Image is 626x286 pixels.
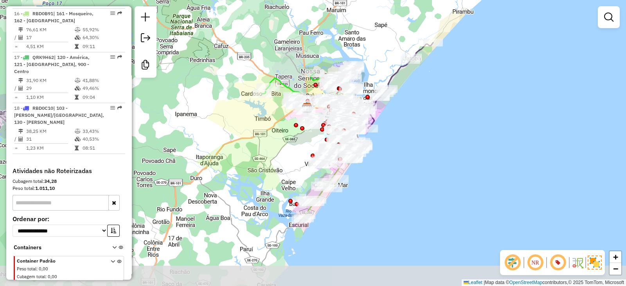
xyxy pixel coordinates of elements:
[75,27,81,32] i: % de utilização do peso
[35,185,55,191] strong: 1.011,10
[14,84,18,92] td: /
[17,257,101,265] span: Container Padrão
[110,11,115,16] em: Opções
[464,280,482,285] a: Leaflet
[18,129,23,134] i: Distância Total
[14,93,18,101] td: =
[484,280,485,285] span: |
[509,280,543,285] a: OpenStreetMap
[26,77,74,84] td: 31,90 KM
[82,127,122,135] td: 33,43%
[613,264,618,273] span: −
[75,78,81,83] i: % de utilização do peso
[14,34,18,41] td: /
[82,84,122,92] td: 49,46%
[75,129,81,134] i: % de utilização do peso
[18,86,23,91] i: Total de Atividades
[82,26,122,34] td: 55,92%
[75,95,79,100] i: Tempo total em rota
[82,77,122,84] td: 41,88%
[610,251,621,263] a: Zoom in
[14,105,104,125] span: | 103 - [PERSON_NAME]/[GEOGRAPHIC_DATA], 130 - [PERSON_NAME]
[302,103,312,113] img: CDD Aracaju
[526,253,545,272] span: Ocultar NR
[13,178,125,185] div: Cubagem total:
[138,30,153,48] a: Exportar sessão
[26,144,74,152] td: 1,23 KM
[75,86,81,91] i: % de utilização da cubagem
[14,105,104,125] span: 18 -
[18,27,23,32] i: Distância Total
[117,55,122,59] em: Rota exportada
[13,185,125,192] div: Peso total:
[14,243,102,252] span: Containers
[13,214,125,223] label: Ordenar por:
[75,146,79,150] i: Tempo total em rota
[462,279,626,286] div: Map data © contributors,© 2025 TomTom, Microsoft
[75,137,81,141] i: % de utilização da cubagem
[82,43,122,50] td: 09:11
[26,135,74,143] td: 31
[39,266,48,272] span: 0,00
[549,253,567,272] span: Exibir número da rota
[613,252,618,262] span: +
[14,54,90,74] span: | 120 - América, 121 - [GEOGRAPHIC_DATA], 900 - Centro
[18,78,23,83] i: Distância Total
[117,11,122,16] em: Rota exportada
[138,9,153,27] a: Nova sessão e pesquisa
[14,135,18,143] td: /
[82,93,122,101] td: 09:04
[138,57,153,75] a: Criar modelo
[82,135,122,143] td: 40,53%
[75,35,81,40] i: % de utilização da cubagem
[26,34,74,41] td: 17
[503,253,522,272] span: Exibir deslocamento
[26,127,74,135] td: 38,25 KM
[45,274,47,279] span: :
[110,55,115,59] em: Opções
[14,54,90,74] span: 17 -
[82,34,122,41] td: 64,30%
[14,144,18,152] td: =
[14,43,18,50] td: =
[48,274,57,279] span: 0,00
[571,256,584,269] img: Fluxo de ruas
[44,178,57,184] strong: 34,28
[18,35,23,40] i: Total de Atividades
[75,44,79,49] i: Tempo total em rota
[110,105,115,110] em: Opções
[26,26,74,34] td: 76,61 KM
[588,256,602,270] img: Exibir/Ocultar setores
[14,11,94,23] span: 16 -
[610,263,621,275] a: Zoom out
[26,93,74,101] td: 1,10 KM
[32,54,54,60] span: QRK9H62
[26,43,74,50] td: 4,51 KM
[17,274,45,279] span: Cubagem total
[601,9,617,25] a: Exibir filtros
[36,266,38,272] span: :
[107,225,120,237] button: Ordem crescente
[32,105,53,111] span: RBD0C10
[82,144,122,152] td: 08:51
[26,84,74,92] td: 29
[14,11,94,23] span: | 161 - Mosqueiro, 162 - [GEOGRAPHIC_DATA]
[17,266,36,272] span: Peso total
[13,167,125,175] h4: Atividades não Roteirizadas
[117,105,122,110] em: Rota exportada
[32,11,53,16] span: RBD0B91
[18,137,23,141] i: Total de Atividades
[302,102,312,112] img: 301 UDC Light Siqueira Campos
